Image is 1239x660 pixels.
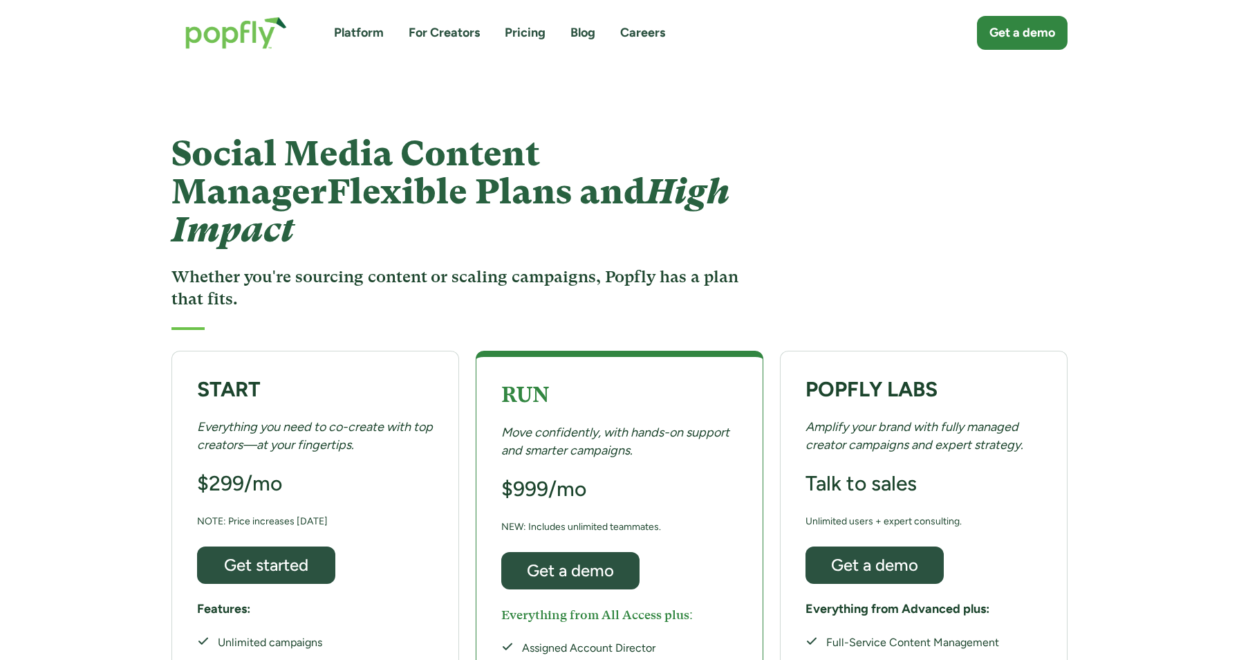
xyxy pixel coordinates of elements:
[171,172,729,250] span: Flexible Plans and
[197,376,261,402] strong: START
[501,425,729,457] em: Move confidently, with hands-on support and smarter campaigns.
[818,556,931,574] div: Get a demo
[505,24,546,42] a: Pricing
[171,266,745,311] h3: Whether you're sourcing content or scaling campaigns, Popfly has a plan that fits.
[805,419,1023,452] em: Amplify your brand with fully managed creator campaigns and expert strategy.
[826,635,1007,650] div: Full-Service Content Management
[805,601,989,618] h5: Everything from Advanced plus:
[501,518,661,535] div: NEW: Includes unlimited teammates.
[171,135,745,249] h1: Social Media Content Manager
[197,547,335,584] a: Get started
[514,562,627,579] div: Get a demo
[209,556,323,574] div: Get started
[171,3,301,63] a: home
[197,470,282,497] h3: $299/mo
[334,24,384,42] a: Platform
[620,24,665,42] a: Careers
[805,470,917,497] h3: Talk to sales
[805,376,938,402] strong: POPFLY LABS
[977,16,1068,50] a: Get a demo
[522,641,684,656] div: Assigned Account Director
[501,383,549,407] strong: RUN
[218,635,367,650] div: Unlimited campaigns
[570,24,595,42] a: Blog
[409,24,480,42] a: For Creators
[805,513,962,530] div: Unlimited users + expert consulting.
[171,172,729,250] em: High Impact
[197,513,328,530] div: NOTE: Price increases [DATE]
[805,547,944,584] a: Get a demo
[501,552,640,589] a: Get a demo
[197,419,433,452] em: Everything you need to co-create with top creators—at your fingertips.
[501,606,693,623] h5: Everything from All Access plus:
[197,601,250,618] h5: Features:
[501,476,586,502] h3: $999/mo
[989,24,1055,42] div: Get a demo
